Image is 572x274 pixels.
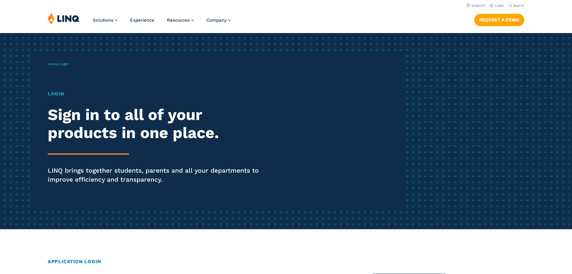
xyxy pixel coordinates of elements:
[206,17,231,23] a: Company
[48,166,268,184] p: LINQ brings together students, parents and all your departments to improve efficiency and transpa...
[474,13,524,26] nav: Button Navigation
[474,14,524,26] a: Request a Demo
[490,4,504,8] a: Login
[48,13,80,24] img: LINQ | K‑12 Software
[466,4,485,8] a: Support
[48,258,524,265] h2: Application Login
[509,3,524,8] button: Open Search Bar
[206,17,227,23] span: Company
[48,62,58,66] a: Home
[130,17,154,23] a: Experience
[93,13,231,32] nav: Primary Navigation
[167,17,190,23] span: Resources
[48,90,268,97] h1: Login
[93,17,113,23] span: Solutions
[48,106,268,142] h2: Sign in to all of your products in one place.
[167,17,194,23] a: Resources
[513,4,524,8] span: Search
[59,62,68,66] span: Login
[48,62,68,66] span: /
[93,17,117,23] a: Solutions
